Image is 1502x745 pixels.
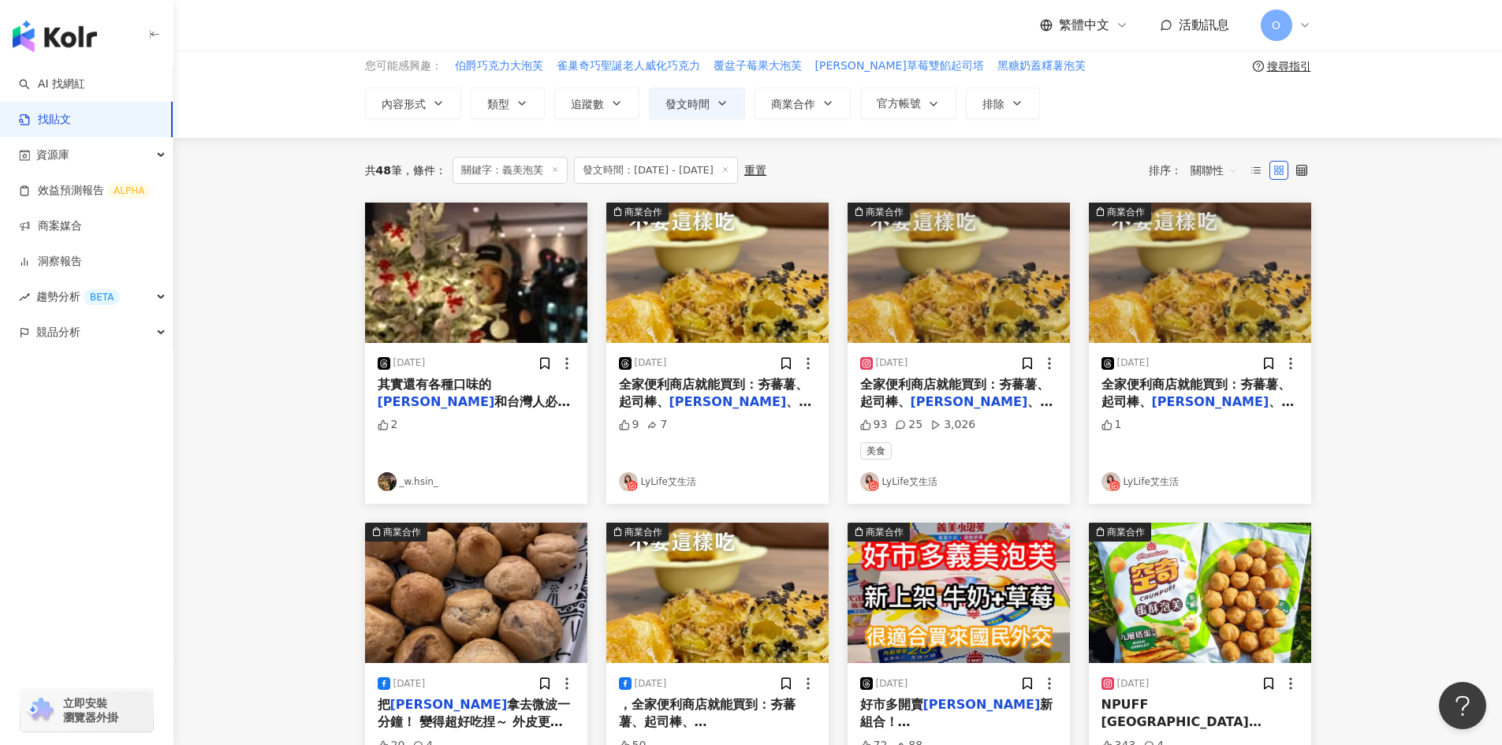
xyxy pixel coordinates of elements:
button: 商業合作 [755,88,851,119]
div: 1 [1101,417,1122,433]
mark: [PERSON_NAME] [923,697,1041,712]
span: NPUFF [GEOGRAPHIC_DATA] [1101,697,1262,729]
span: 全家便利商店就能買到：夯蕃薯、起司棒、 [619,377,808,409]
mark: [PERSON_NAME] [911,394,1028,409]
button: 伯爵巧克力大泡芙 [454,58,544,75]
div: BETA [84,289,120,305]
button: 內容形式 [365,88,461,119]
div: [DATE] [635,677,667,691]
span: 您可能感興趣： [365,58,442,74]
img: post-image [848,523,1070,663]
div: 搜尋指引 [1267,60,1311,73]
span: 追蹤數 [571,98,604,110]
img: post-image [606,203,829,343]
button: 類型 [471,88,545,119]
div: 商業合作 [866,204,904,220]
div: 商業合作 [1107,204,1145,220]
a: KOL Avatar_w.hsin_ [378,472,575,491]
div: 25 [895,417,922,433]
span: 競品分析 [36,315,80,350]
img: KOL Avatar [860,472,879,491]
span: 全家便利商店就能買到：夯蕃薯、起司棒、 [860,377,1049,409]
div: 重置 [744,164,766,177]
a: 效益預測報告ALPHA [19,183,151,199]
span: 資源庫 [36,137,69,173]
span: 發文時間：[DATE] - [DATE] [574,157,738,184]
div: [DATE] [1117,356,1150,370]
button: 商業合作 [1089,523,1311,663]
button: 排除 [966,88,1040,119]
button: 商業合作 [365,523,587,663]
span: 關鍵字：義美泡芙 [453,157,568,184]
span: 趨勢分析 [36,279,120,315]
img: post-image [365,203,587,343]
span: 排除 [982,98,1004,110]
button: 覆盆子莓果大泡芙 [713,58,803,75]
div: [DATE] [393,356,426,370]
button: 發文時間 [649,88,745,119]
div: 商業合作 [866,524,904,540]
span: 活動訊息 [1179,17,1229,32]
button: 追蹤數 [554,88,639,119]
span: 好市多開賣 [860,697,923,712]
span: 內容形式 [382,98,426,110]
span: 全家便利商店就能買到：夯蕃薯、起司棒、 [1101,377,1291,409]
span: 商業合作 [771,98,815,110]
a: KOL AvatarLyLife艾生活 [1101,472,1299,491]
button: 商業合作 [848,203,1070,343]
button: 商業合作 [848,523,1070,663]
span: rise [19,292,30,303]
span: 黑糖奶蓋糬薯泡芙 [997,58,1086,74]
iframe: Help Scout Beacon - Open [1439,682,1486,729]
span: 關聯性 [1191,158,1238,183]
div: [DATE] [393,677,426,691]
a: chrome extension立即安裝 瀏覽器外掛 [20,689,153,732]
mark: [PERSON_NAME] [669,394,787,409]
span: 48 [376,164,391,177]
img: post-image [606,523,829,663]
span: 伯爵巧克力大泡芙 [455,58,543,74]
img: post-image [1089,523,1311,663]
button: [PERSON_NAME]草莓雙餡起司塔 [814,58,985,75]
button: 商業合作 [606,523,829,663]
img: post-image [848,203,1070,343]
a: KOL AvatarLyLife艾生活 [619,472,816,491]
div: [DATE] [635,356,667,370]
img: post-image [365,523,587,663]
button: 商業合作 [1089,203,1311,343]
span: 雀巢奇巧聖誕老人威化巧克力 [557,58,700,74]
span: 官方帳號 [877,97,921,110]
div: [DATE] [876,677,908,691]
img: logo [13,20,97,52]
img: chrome extension [25,698,56,723]
div: 2 [378,417,398,433]
img: post-image [1089,203,1311,343]
span: 發文時間 [665,98,710,110]
span: [PERSON_NAME]草莓雙餡起司塔 [815,58,984,74]
span: 其實還有各種口味的 [378,377,491,392]
button: 黑糖奶蓋糬薯泡芙 [997,58,1086,75]
button: 雀巢奇巧聖誕老人威化巧克力 [556,58,701,75]
span: 覆盆子莓果大泡芙 [714,58,802,74]
img: KOL Avatar [1101,472,1120,491]
div: 93 [860,417,888,433]
span: ，全家便利商店就能買到：夯蕃薯、起司棒、 [619,697,796,729]
span: 立即安裝 瀏覽器外掛 [63,696,118,725]
span: 繁體中文 [1059,17,1109,34]
img: KOL Avatar [619,472,638,491]
a: KOL AvatarLyLife艾生活 [860,472,1057,491]
mark: [PERSON_NAME] [378,394,495,409]
mark: [PERSON_NAME] [1152,394,1269,409]
div: 商業合作 [624,524,662,540]
a: searchAI 找網紅 [19,76,85,92]
div: 3,026 [930,417,975,433]
mark: [PERSON_NAME] [390,697,508,712]
img: KOL Avatar [378,472,397,491]
div: 9 [619,417,639,433]
span: 把 [378,697,390,712]
div: 商業合作 [624,204,662,220]
a: 商案媒合 [19,218,82,234]
div: 7 [647,417,667,433]
span: 條件 ： [402,164,446,177]
div: [DATE] [1117,677,1150,691]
